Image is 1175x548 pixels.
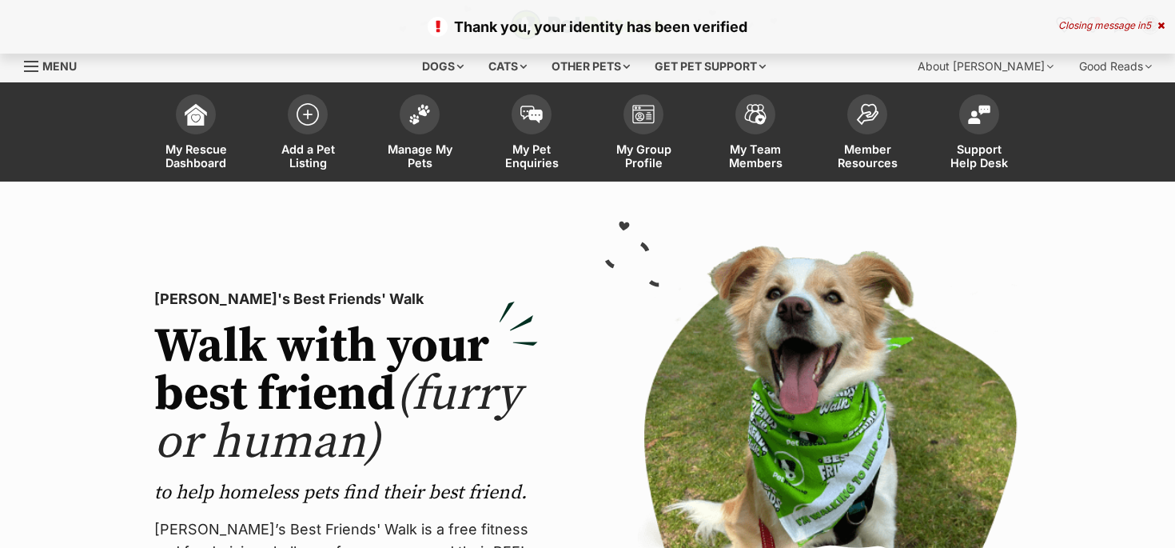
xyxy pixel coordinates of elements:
span: Menu [42,59,77,73]
div: Dogs [411,50,475,82]
a: Add a Pet Listing [252,86,364,182]
span: My Team Members [719,142,791,170]
span: Support Help Desk [943,142,1015,170]
h2: Walk with your best friend [154,323,538,467]
a: Manage My Pets [364,86,476,182]
a: My Group Profile [587,86,699,182]
span: Manage My Pets [384,142,456,170]
a: Member Resources [811,86,923,182]
span: My Rescue Dashboard [160,142,232,170]
img: manage-my-pets-icon-02211641906a0b7f246fdf0571729dbe1e7629f14944591b6c1af311fb30b64b.svg [408,104,431,125]
div: Get pet support [643,50,777,82]
img: member-resources-icon-8e73f808a243e03378d46382f2149f9095a855e16c252ad45f914b54edf8863c.svg [856,103,878,125]
img: dashboard-icon-eb2f2d2d3e046f16d808141f083e7271f6b2e854fb5c12c21221c1fb7104beca.svg [185,103,207,126]
span: My Pet Enquiries [496,142,568,170]
span: (furry or human) [154,365,521,473]
p: [PERSON_NAME]'s Best Friends' Walk [154,288,538,310]
a: My Team Members [699,86,811,182]
a: Menu [24,50,88,79]
img: add-pet-listing-icon-0afa8454b4691262ce3f59096e99ab1cd57d4a30225e0717b998d2c9b9846f56.svg [297,103,319,126]
div: Cats [477,50,538,82]
a: My Pet Enquiries [476,86,587,182]
div: About [PERSON_NAME] [906,50,1065,82]
p: to help homeless pets find their best friend. [154,480,538,506]
img: pet-enquiries-icon-7e3ad2cf08bfb03b45e93fb7055b45f3efa6380592205ae92323e6603595dc1f.svg [520,106,543,123]
div: Other pets [540,50,641,82]
img: group-profile-icon-3fa3cf56718a62981997c0bc7e787c4b2cf8bcc04b72c1350f741eb67cf2f40e.svg [632,105,655,124]
a: Support Help Desk [923,86,1035,182]
a: My Rescue Dashboard [140,86,252,182]
span: My Group Profile [607,142,679,170]
img: help-desk-icon-fdf02630f3aa405de69fd3d07c3f3aa587a6932b1a1747fa1d2bba05be0121f9.svg [968,105,990,124]
img: team-members-icon-5396bd8760b3fe7c0b43da4ab00e1e3bb1a5d9ba89233759b79545d2d3fc5d0d.svg [744,104,767,125]
div: Good Reads [1068,50,1163,82]
span: Member Resources [831,142,903,170]
span: Add a Pet Listing [272,142,344,170]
